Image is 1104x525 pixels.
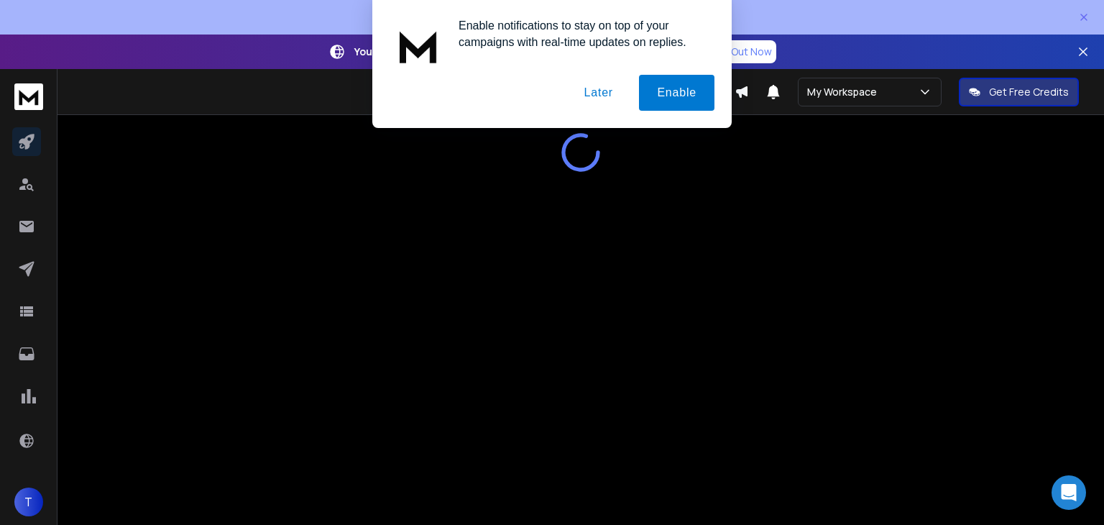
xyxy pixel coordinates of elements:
button: Later [566,75,630,111]
button: T [14,488,43,516]
div: Open Intercom Messenger [1052,475,1086,510]
div: Enable notifications to stay on top of your campaigns with real-time updates on replies. [447,17,714,50]
button: Enable [639,75,714,111]
img: notification icon [390,17,447,75]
